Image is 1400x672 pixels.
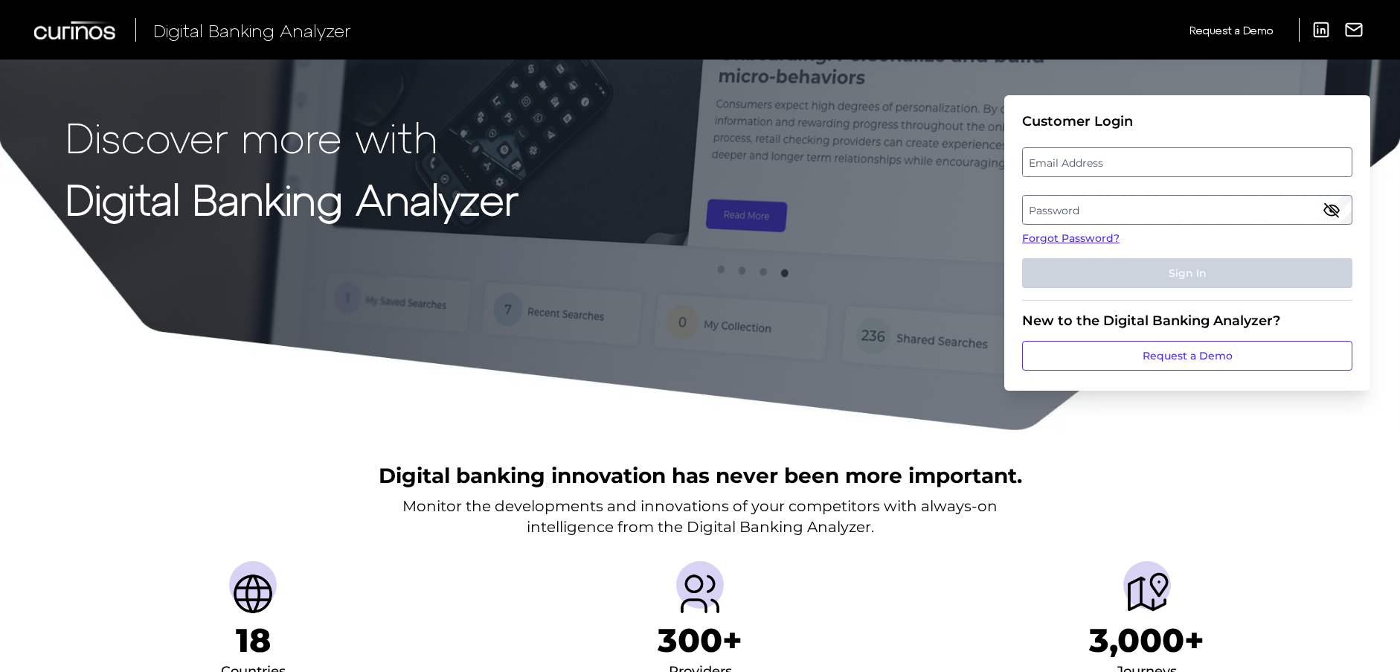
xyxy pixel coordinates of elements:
button: Sign In [1022,258,1352,288]
p: Monitor the developments and innovations of your competitors with always-on intelligence from the... [402,496,998,537]
label: Email Address [1023,149,1351,176]
a: Request a Demo [1022,341,1352,371]
h2: Digital banking innovation has never been more important. [379,461,1022,490]
p: Discover more with [65,113,518,160]
img: Providers [676,570,724,618]
img: Journeys [1123,570,1171,618]
h1: 300+ [658,621,742,660]
strong: Digital Banking Analyzer [65,173,518,223]
h1: 3,000+ [1089,621,1204,660]
h1: 18 [236,621,271,660]
div: Customer Login [1022,113,1352,129]
label: Password [1023,196,1351,223]
span: Request a Demo [1189,24,1273,36]
img: Countries [229,570,277,618]
a: Request a Demo [1189,18,1273,42]
a: Forgot Password? [1022,231,1352,246]
div: New to the Digital Banking Analyzer? [1022,313,1352,329]
img: Curinos [34,21,118,39]
span: Digital Banking Analyzer [153,19,351,41]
